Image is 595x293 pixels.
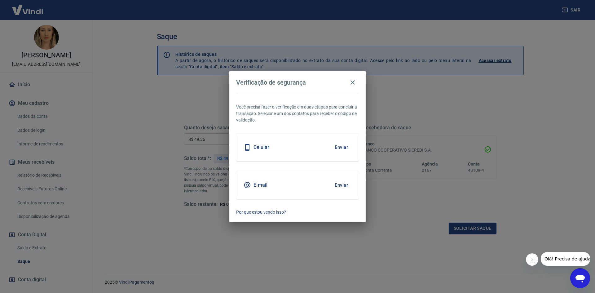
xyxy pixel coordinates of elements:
h4: Verificação de segurança [236,79,306,86]
p: Você precisa fazer a verificação em duas etapas para concluir a transação. Selecione um dos conta... [236,104,359,123]
span: Olá! Precisa de ajuda? [4,4,52,9]
a: Por que estou vendo isso? [236,209,359,215]
iframe: Fechar mensagem [526,253,538,266]
button: Enviar [331,179,351,192]
iframe: Mensagem da empresa [541,252,590,266]
h5: Celular [253,144,269,150]
button: Enviar [331,141,351,154]
iframe: Botão para abrir a janela de mensagens [570,268,590,288]
h5: E-mail [253,182,267,188]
